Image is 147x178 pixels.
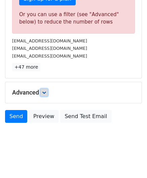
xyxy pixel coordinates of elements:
small: [EMAIL_ADDRESS][DOMAIN_NAME] [12,54,87,59]
h5: Advanced [12,89,135,96]
small: [EMAIL_ADDRESS][DOMAIN_NAME] [12,38,87,43]
a: Send Test Email [60,110,111,123]
small: [EMAIL_ADDRESS][DOMAIN_NAME] [12,46,87,51]
div: Or you can use a filter (see "Advanced" below) to reduce the number of rows [19,11,128,26]
a: Preview [29,110,59,123]
a: Send [5,110,27,123]
iframe: Chat Widget [113,146,147,178]
a: +47 more [12,63,40,71]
